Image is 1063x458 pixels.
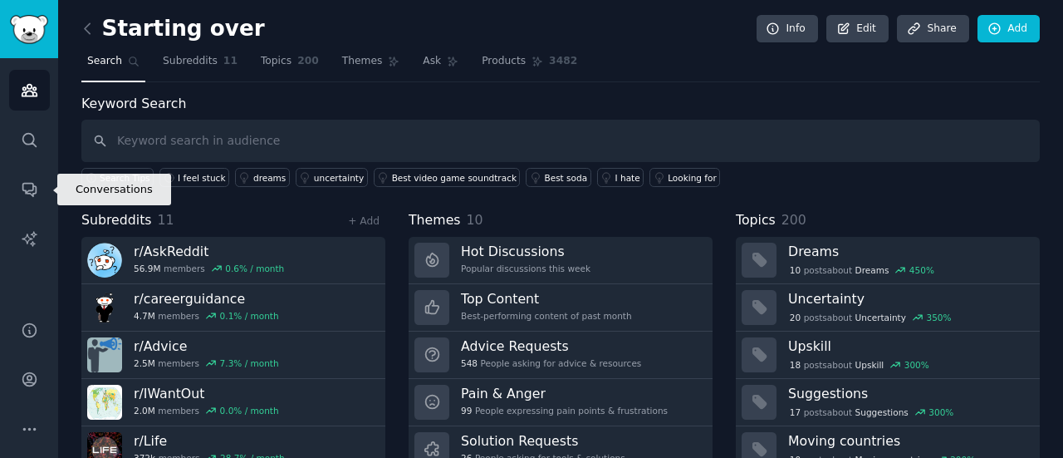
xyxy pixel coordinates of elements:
[220,357,279,369] div: 7.3 % / month
[392,172,517,184] div: Best video game soundtrack
[225,263,284,274] div: 0.6 % / month
[134,290,279,308] h3: r/ careerguidance
[467,212,483,228] span: 10
[87,385,122,420] img: IWantOut
[977,15,1040,43] a: Add
[81,96,186,111] label: Keyword Search
[81,16,265,42] h2: Starting over
[855,312,906,323] span: Uncertainty
[790,406,801,418] span: 17
[134,310,155,322] span: 4.7M
[909,264,934,276] div: 450 %
[788,290,1028,308] h3: Uncertainty
[87,54,122,69] span: Search
[855,406,909,418] span: Suggestions
[788,385,1028,402] h3: Suggestions
[296,168,368,187] a: uncertainty
[461,263,590,274] div: Popular discussions this week
[668,172,717,184] div: Looking for
[788,243,1028,260] h3: Dreams
[461,385,668,402] h3: Pain & Anger
[297,54,319,69] span: 200
[134,243,284,260] h3: r/ AskReddit
[855,264,889,276] span: Dreams
[235,168,290,187] a: dreams
[134,385,279,402] h3: r/ IWantOut
[461,357,641,369] div: People asking for advice & resources
[87,290,122,325] img: careerguidance
[100,172,150,184] span: Search Tips
[255,48,325,82] a: Topics200
[134,337,279,355] h3: r/ Advice
[261,54,291,69] span: Topics
[134,263,160,274] span: 56.9M
[220,310,279,322] div: 0.1 % / month
[788,432,1028,450] h3: Moving countries
[134,357,279,369] div: members
[163,54,218,69] span: Subreddits
[81,48,145,82] a: Search
[134,263,284,274] div: members
[461,357,478,369] span: 548
[81,168,154,187] button: Search Tips
[788,357,931,372] div: post s about
[904,359,929,371] div: 300 %
[461,432,625,450] h3: Solution Requests
[790,264,801,276] span: 10
[736,284,1040,332] a: Uncertainty20postsaboutUncertainty350%
[409,332,713,379] a: Advice Requests548People asking for advice & resources
[736,379,1040,426] a: Suggestions17postsaboutSuggestions300%
[476,48,583,82] a: Products3482
[409,379,713,426] a: Pain & Anger99People expressing pain points & frustrations
[526,168,590,187] a: Best soda
[134,310,279,322] div: members
[314,172,364,184] div: uncertainty
[826,15,889,43] a: Edit
[649,168,720,187] a: Looking for
[423,54,441,69] span: Ask
[223,54,238,69] span: 11
[790,312,801,323] span: 20
[159,168,229,187] a: I feel stuck
[409,284,713,332] a: Top ContentBest-performing content of past month
[781,212,806,228] span: 200
[220,405,279,416] div: 0.0 % / month
[461,405,668,416] div: People expressing pain points & frustrations
[461,290,632,308] h3: Top Content
[788,310,953,325] div: post s about
[736,332,1040,379] a: Upskill18postsaboutUpskill300%
[736,237,1040,284] a: Dreams10postsaboutDreams450%
[10,15,48,44] img: GummySearch logo
[757,15,818,43] a: Info
[81,210,152,231] span: Subreddits
[788,405,955,420] div: post s about
[87,243,122,278] img: AskReddit
[134,432,285,450] h3: r/ Life
[544,172,587,184] div: Best soda
[81,284,385,332] a: r/careerguidance4.7Mmembers0.1% / month
[409,237,713,284] a: Hot DiscussionsPopular discussions this week
[855,359,884,371] span: Upskill
[482,54,526,69] span: Products
[81,379,385,426] a: r/IWantOut2.0Mmembers0.0% / month
[348,215,380,227] a: + Add
[597,168,644,187] a: I hate
[134,357,155,369] span: 2.5M
[336,48,406,82] a: Themes
[461,310,632,322] div: Best-performing content of past month
[461,405,472,416] span: 99
[417,48,464,82] a: Ask
[615,172,640,184] div: I hate
[81,237,385,284] a: r/AskReddit56.9Mmembers0.6% / month
[157,48,243,82] a: Subreddits11
[926,312,951,323] div: 350 %
[134,405,155,416] span: 2.0M
[374,168,521,187] a: Best video game soundtrack
[788,337,1028,355] h3: Upskill
[87,337,122,372] img: Advice
[253,172,286,184] div: dreams
[790,359,801,371] span: 18
[736,210,776,231] span: Topics
[788,263,936,278] div: post s about
[461,243,590,260] h3: Hot Discussions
